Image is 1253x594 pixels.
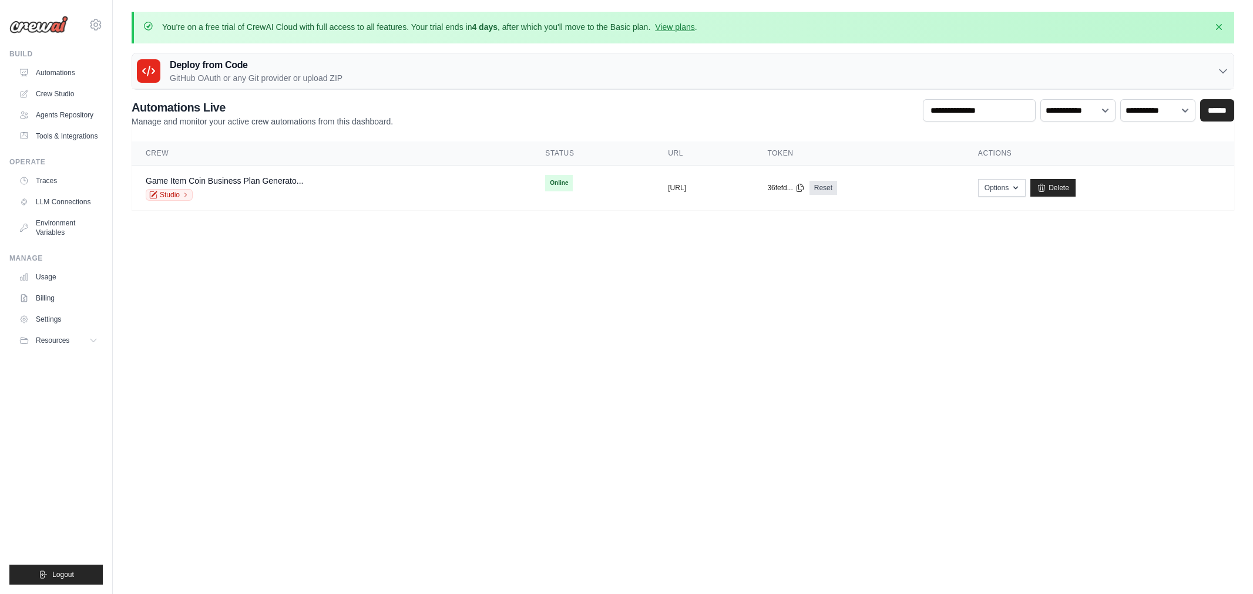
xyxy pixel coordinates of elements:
[14,171,103,190] a: Traces
[654,141,753,166] th: URL
[9,16,68,33] img: Logo
[14,63,103,82] a: Automations
[36,336,69,345] span: Resources
[14,127,103,146] a: Tools & Integrations
[9,157,103,167] div: Operate
[146,189,193,201] a: Studio
[655,22,694,32] a: View plans
[472,22,498,32] strong: 4 days
[170,72,342,84] p: GitHub OAuth or any Git provider or upload ZIP
[809,181,837,195] a: Reset
[52,570,74,579] span: Logout
[1030,179,1076,197] a: Delete
[132,116,393,127] p: Manage and monitor your active crew automations from this dashboard.
[170,58,342,72] h3: Deploy from Code
[9,49,103,59] div: Build
[14,310,103,329] a: Settings
[545,175,573,191] span: Online
[146,176,303,185] a: Game Item Coin Business Plan Generato...
[964,141,1234,166] th: Actions
[531,141,654,166] th: Status
[9,254,103,263] div: Manage
[14,268,103,286] a: Usage
[978,179,1026,197] button: Options
[767,183,804,193] button: 36fefd...
[14,331,103,350] button: Resources
[14,193,103,211] a: LLM Connections
[162,21,697,33] p: You're on a free trial of CrewAI Cloud with full access to all features. Your trial ends in , aft...
[14,106,103,124] a: Agents Repository
[132,99,393,116] h2: Automations Live
[753,141,963,166] th: Token
[14,289,103,308] a: Billing
[14,214,103,242] a: Environment Variables
[132,141,531,166] th: Crew
[9,565,103,585] button: Logout
[14,85,103,103] a: Crew Studio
